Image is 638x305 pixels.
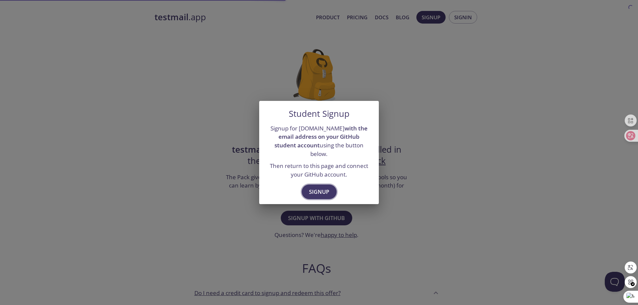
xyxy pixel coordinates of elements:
[267,124,371,158] p: Signup for [DOMAIN_NAME] using the button below.
[309,187,329,196] span: Signup
[289,109,350,119] h5: Student Signup
[302,185,337,199] button: Signup
[274,124,368,149] strong: with the email address on your GitHub student account
[267,162,371,179] p: Then return to this page and connect your GitHub account.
